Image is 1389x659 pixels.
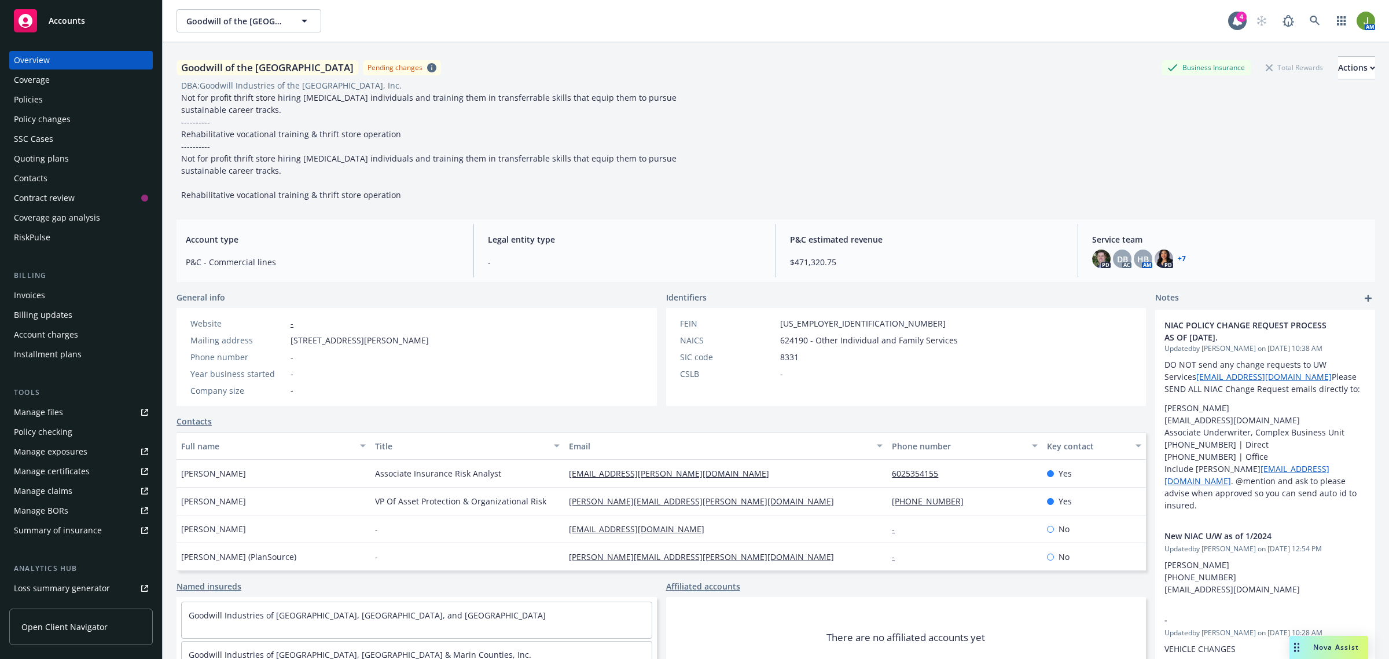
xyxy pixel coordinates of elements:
[49,16,85,25] span: Accounts
[488,233,762,246] span: Legal entity type
[9,521,153,540] a: Summary of insurance
[177,60,358,75] div: Goodwill of the [GEOGRAPHIC_DATA]
[1330,9,1353,32] a: Switch app
[1338,56,1375,79] button: Actions
[1164,343,1366,354] span: Updated by [PERSON_NAME] on [DATE] 10:38 AM
[1313,642,1359,652] span: Nova Assist
[1059,495,1072,507] span: Yes
[9,90,153,109] a: Policies
[14,110,71,129] div: Policy changes
[892,440,1025,452] div: Phone number
[9,579,153,598] a: Loss summary generator
[1059,467,1072,479] span: Yes
[1155,310,1375,521] div: NIAC POLICY CHANGE REQUEST PROCESS AS OF [DATE].Updatedby [PERSON_NAME] on [DATE] 10:38 AMDO NOT ...
[564,432,887,460] button: Email
[14,286,45,305] div: Invoices
[1059,523,1070,535] span: No
[1155,521,1375,605] div: New NIAC U/W as of 1/2024Updatedby [PERSON_NAME] on [DATE] 12:54 PM[PERSON_NAME] [PHONE_NUMBER] [...
[680,334,776,346] div: NAICS
[569,468,778,479] a: [EMAIL_ADDRESS][PERSON_NAME][DOMAIN_NAME]
[790,256,1064,268] span: $471,320.75
[780,351,799,363] span: 8331
[363,60,441,75] span: Pending changes
[375,551,378,563] span: -
[9,563,153,574] div: Analytics hub
[1164,358,1366,395] p: DO NOT send any change requests to UW Services Please SEND ALL NIAC Change Request emails directl...
[14,423,72,441] div: Policy checking
[9,345,153,364] a: Installment plans
[780,334,958,346] span: 624190 - Other Individual and Family Services
[9,462,153,481] a: Manage certificates
[9,482,153,500] a: Manage claims
[1047,440,1129,452] div: Key contact
[1164,628,1366,638] span: Updated by [PERSON_NAME] on [DATE] 10:28 AM
[291,318,293,329] a: -
[190,368,286,380] div: Year business started
[1164,544,1366,554] span: Updated by [PERSON_NAME] on [DATE] 12:54 PM
[680,368,776,380] div: CSLB
[9,149,153,168] a: Quoting plans
[1164,559,1366,595] p: [PERSON_NAME] [PHONE_NUMBER] [EMAIL_ADDRESS][DOMAIN_NAME]
[9,501,153,520] a: Manage BORs
[14,442,87,461] div: Manage exposures
[14,482,72,500] div: Manage claims
[14,208,100,227] div: Coverage gap analysis
[14,345,82,364] div: Installment plans
[291,334,429,346] span: [STREET_ADDRESS][PERSON_NAME]
[1164,402,1366,511] p: [PERSON_NAME] [EMAIL_ADDRESS][DOMAIN_NAME] Associate Underwriter, Complex Business Unit [PHONE_NU...
[186,15,286,27] span: Goodwill of the [GEOGRAPHIC_DATA]
[14,149,69,168] div: Quoting plans
[14,579,110,598] div: Loss summary generator
[14,462,90,481] div: Manage certificates
[375,495,546,507] span: VP Of Asset Protection & Organizational Risk
[1357,12,1375,30] img: photo
[790,233,1064,246] span: P&C estimated revenue
[14,403,63,422] div: Manage files
[1338,57,1375,79] div: Actions
[1059,551,1070,563] span: No
[177,291,225,303] span: General info
[375,523,378,535] span: -
[9,169,153,188] a: Contacts
[9,189,153,207] a: Contract review
[177,9,321,32] button: Goodwill of the [GEOGRAPHIC_DATA]
[181,92,679,200] span: Not for profit thrift store hiring [MEDICAL_DATA] individuals and training them in transferrable ...
[1164,319,1336,343] span: NIAC POLICY CHANGE REQUEST PROCESS AS OF [DATE].
[892,496,973,507] a: [PHONE_NUMBER]
[375,440,547,452] div: Title
[1289,636,1304,659] div: Drag to move
[9,442,153,461] a: Manage exposures
[21,621,108,633] span: Open Client Navigator
[177,415,212,427] a: Contacts
[291,385,293,397] span: -
[1042,432,1146,460] button: Key contact
[9,306,153,324] a: Billing updates
[1260,60,1329,75] div: Total Rewards
[1250,9,1273,32] a: Start snowing
[9,110,153,129] a: Policy changes
[190,317,286,329] div: Website
[1137,253,1149,265] span: HB
[375,467,501,479] span: Associate Insurance Risk Analyst
[1289,636,1368,659] button: Nova Assist
[14,51,50,69] div: Overview
[9,5,153,37] a: Accounts
[291,351,293,363] span: -
[1303,9,1326,32] a: Search
[488,256,762,268] span: -
[1178,255,1186,262] a: +7
[181,79,402,91] div: DBA: Goodwill Industries of the [GEOGRAPHIC_DATA], Inc.
[826,631,985,645] span: There are no affiliated accounts yet
[186,256,460,268] span: P&C - Commercial lines
[9,71,153,89] a: Coverage
[9,228,153,247] a: RiskPulse
[1155,250,1173,268] img: photo
[680,351,776,363] div: SIC code
[177,580,241,592] a: Named insureds
[9,270,153,281] div: Billing
[14,306,72,324] div: Billing updates
[1162,60,1251,75] div: Business Insurance
[1155,291,1179,305] span: Notes
[189,610,546,621] a: Goodwill Industries of [GEOGRAPHIC_DATA], [GEOGRAPHIC_DATA], and [GEOGRAPHIC_DATA]
[887,432,1042,460] button: Phone number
